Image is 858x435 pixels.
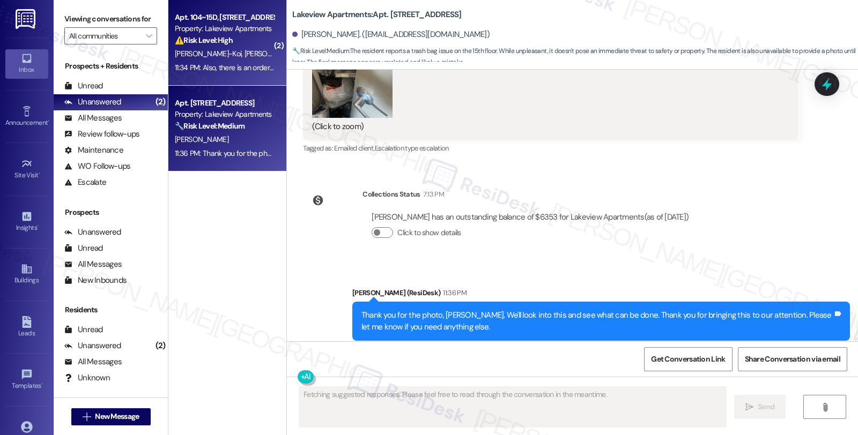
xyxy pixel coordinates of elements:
[375,144,449,153] span: Escalation type escalation
[175,12,274,23] div: Apt. 104~15D, [STREET_ADDRESS]
[54,304,168,316] div: Residents
[64,177,106,188] div: Escalate
[64,96,121,108] div: Unanswered
[5,365,48,394] a: Templates •
[175,63,468,72] div: 11:34 PM: Also, there is an order coming out of the A/C so we had to unplug it. [PERSON_NAME].
[303,140,797,156] div: Tagged as:
[64,259,122,270] div: All Messages
[41,380,43,388] span: •
[5,260,48,289] a: Buildings
[64,161,130,172] div: WO Follow-ups
[153,337,168,354] div: (2)
[64,324,103,335] div: Unread
[146,32,152,40] i: 
[64,372,110,384] div: Unknown
[644,347,732,371] button: Get Conversation Link
[54,61,168,72] div: Prospects + Residents
[95,411,139,422] span: New Message
[175,97,274,109] div: Apt. [STREET_ADDRESS]
[352,341,850,356] div: Tagged as:
[64,11,157,27] label: Viewing conversations for
[292,46,858,69] span: : The resident reports a trash bag issue on the 15th floor. While unpleasant, it doesn't pose an ...
[5,313,48,342] a: Leads
[420,189,444,200] div: 7:13 PM
[37,222,39,230] span: •
[292,9,461,20] b: Lakeview Apartments: Apt. [STREET_ADDRESS]
[245,49,314,58] span: [PERSON_NAME]-Koi
[292,29,490,40] div: [PERSON_NAME]. ([EMAIL_ADDRESS][DOMAIN_NAME])
[734,395,786,419] button: Send
[64,129,139,140] div: Review follow-ups
[440,287,467,298] div: 11:36 PM
[312,121,780,132] div: (Click to zoom)
[64,80,103,92] div: Unread
[5,49,48,78] a: Inbox
[69,27,140,44] input: All communities
[745,403,753,411] i: 
[738,347,847,371] button: Share Conversation via email
[745,354,840,365] span: Share Conversation via email
[83,412,91,421] i: 
[64,243,103,254] div: Unread
[64,145,123,156] div: Maintenance
[5,207,48,236] a: Insights •
[651,354,725,365] span: Get Conversation Link
[175,134,228,144] span: [PERSON_NAME]
[64,112,122,124] div: All Messages
[16,9,38,29] img: ResiDesk Logo
[363,189,420,200] div: Collections Status
[64,356,122,367] div: All Messages
[48,117,49,125] span: •
[153,94,168,110] div: (2)
[299,387,726,427] textarea: Fetching suggested responses. Please feel free to read through the conversation in the meantime.
[64,340,121,351] div: Unanswered
[758,401,774,412] span: Send
[292,47,349,55] strong: 🔧 Risk Level: Medium
[71,408,151,425] button: New Message
[5,155,48,184] a: Site Visit •
[361,310,833,333] div: Thank you for the photo, [PERSON_NAME]. We'll look into this and see what can be done. Thank you ...
[175,109,274,120] div: Property: Lakeview Apartments
[352,287,850,302] div: [PERSON_NAME] (ResiDesk)
[64,227,121,238] div: Unanswered
[175,23,274,34] div: Property: Lakeview Apartments
[64,275,127,286] div: New Inbounds
[175,148,753,158] div: 11:36 PM: Thank you for the photo, [PERSON_NAME]. We'll look into this and see what can be done. ...
[175,121,245,131] strong: 🔧 Risk Level: Medium
[397,227,461,238] label: Click to show details
[39,170,40,177] span: •
[334,144,374,153] span: Emailed client ,
[821,403,829,411] i: 
[54,207,168,218] div: Prospects
[372,212,689,223] div: [PERSON_NAME] has an outstanding balance of $6353 for Lakeview Apartments (as of [DATE])
[175,49,245,58] span: [PERSON_NAME]-Koi
[175,35,233,45] strong: ⚠️ Risk Level: High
